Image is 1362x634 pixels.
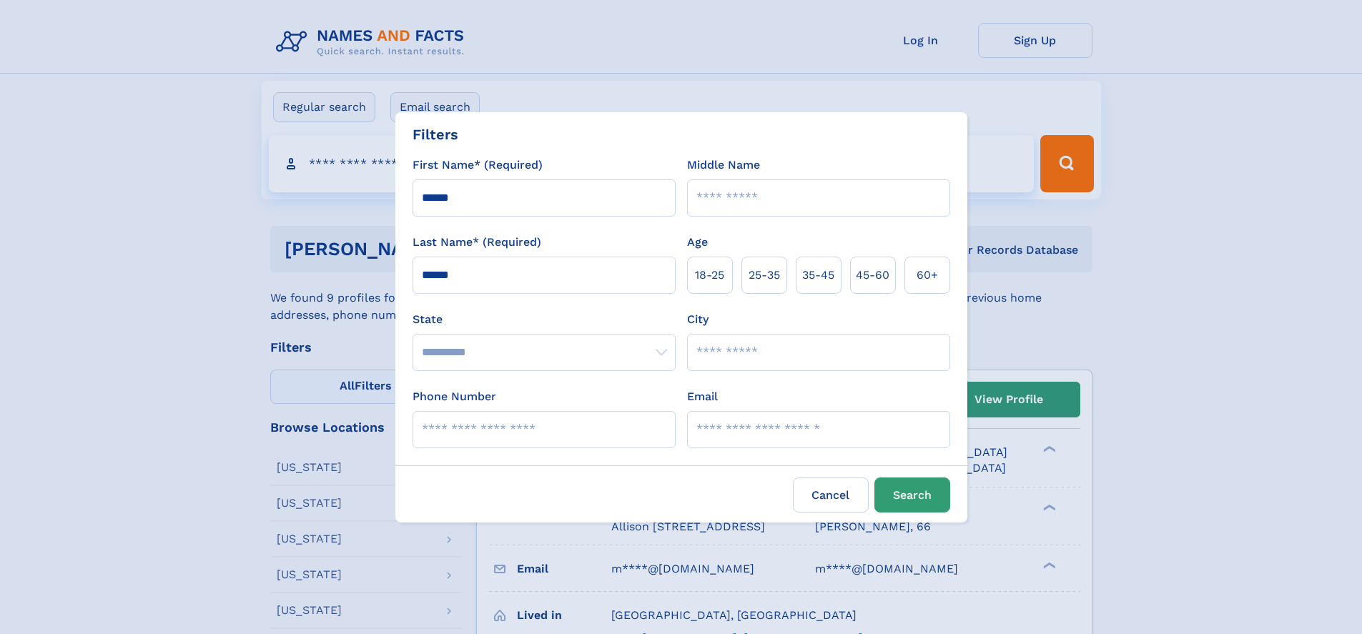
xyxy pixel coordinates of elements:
button: Search [874,477,950,512]
label: Email [687,388,718,405]
label: Last Name* (Required) [413,234,541,251]
label: Cancel [793,477,869,512]
label: First Name* (Required) [413,157,543,174]
span: 60+ [917,267,938,284]
label: Middle Name [687,157,760,174]
span: 18‑25 [695,267,724,284]
label: State [413,311,676,328]
span: 45‑60 [856,267,889,284]
label: Age [687,234,708,251]
span: 25‑35 [749,267,780,284]
div: Filters [413,124,458,145]
span: 35‑45 [802,267,834,284]
label: City [687,311,709,328]
label: Phone Number [413,388,496,405]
